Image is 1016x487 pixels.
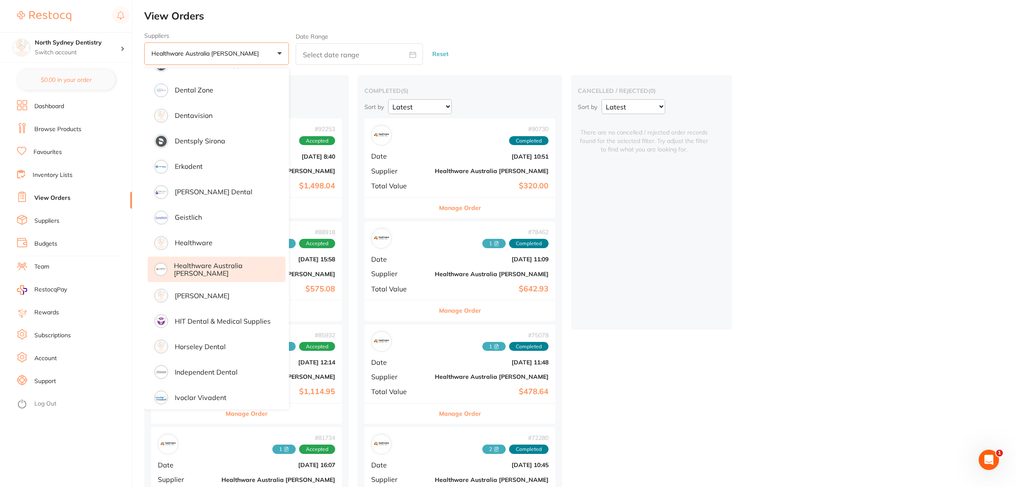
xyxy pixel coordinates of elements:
b: $478.64 [435,387,549,396]
p: Dental Practice Supplies [175,61,252,68]
a: View Orders [34,194,70,202]
img: supplier image [156,341,167,352]
span: # 92253 [299,126,335,132]
span: RestocqPay [34,285,67,294]
span: Date [371,461,428,469]
span: Date [371,358,428,366]
span: # 90730 [509,126,549,132]
img: Healthware Australia Ridley [373,436,389,452]
b: [DATE] 11:48 [435,359,549,366]
iframe: Intercom live chat [979,450,999,470]
span: Date [158,461,215,469]
label: Suppliers [144,32,289,39]
span: Completed [509,445,549,454]
b: Healthware Australia [PERSON_NAME] [435,271,549,277]
b: [DATE] 10:51 [435,153,549,160]
a: Subscriptions [34,331,71,340]
p: HIT Dental & Medical Supplies [175,317,271,325]
button: Healthware Australia [PERSON_NAME] [144,42,289,65]
a: Team [34,263,49,271]
span: # 78462 [482,229,549,235]
button: Manage Order [439,198,481,218]
a: Suppliers [34,217,59,225]
img: supplier image [156,316,167,327]
img: RestocqPay [17,285,27,295]
span: Total Value [371,388,428,395]
p: Erkodent [175,162,203,170]
a: Log Out [34,400,56,408]
img: Healthware Australia Ridley [373,127,389,143]
b: [DATE] 16:07 [221,462,335,468]
span: Received [482,342,506,351]
p: Sort by [364,103,384,111]
p: Healthware [175,239,213,246]
img: Healthware Australia Ridley [373,333,389,350]
a: Account [34,354,57,363]
span: Supplier [371,373,428,381]
img: North Sydney Dentistry [13,39,30,56]
span: Accepted [299,239,335,248]
img: supplier image [156,187,167,198]
a: Inventory Lists [33,171,73,179]
p: Sort by [578,103,597,111]
b: Healthware Australia [PERSON_NAME] [435,476,549,483]
span: # 81734 [272,434,335,441]
span: Received [272,445,296,454]
h4: North Sydney Dentistry [35,39,120,47]
span: Date [371,152,428,160]
img: supplier image [156,264,166,274]
span: Supplier [158,476,215,483]
b: $642.93 [435,285,549,294]
span: # 88918 [272,229,335,235]
span: Supplier [371,167,428,175]
a: Support [34,377,56,386]
img: supplier image [156,110,167,121]
img: supplier image [156,212,167,223]
p: Healthware Australia [PERSON_NAME] [151,50,262,57]
a: Rewards [34,308,59,317]
a: Budgets [34,240,57,248]
a: RestocqPay [17,285,67,295]
label: Date Range [296,33,328,40]
button: Manage Order [439,300,481,321]
button: Reset [430,43,451,65]
span: There are no cancelled / rejected order records found for the selected filter. Try adjust the fil... [578,118,710,154]
p: Healthware Australia [PERSON_NAME] [174,262,274,277]
p: Geistlich [175,213,202,221]
span: # 72280 [482,434,549,441]
span: Accepted [299,342,335,351]
b: Healthware Australia [PERSON_NAME] [221,476,335,483]
h2: completed ( 5 ) [364,87,555,95]
p: Dentavision [175,112,213,119]
a: Restocq Logo [17,6,71,26]
span: Supplier [371,270,428,277]
img: supplier image [156,290,167,301]
img: supplier image [156,136,167,147]
img: supplier image [156,367,167,378]
span: Accepted [299,136,335,146]
img: supplier image [156,238,167,249]
span: Accepted [299,445,335,454]
button: $0.00 in your order [17,70,115,90]
img: Healthware Australia Ridley [160,436,176,452]
p: Horseley Dental [175,343,226,350]
b: Healthware Australia [PERSON_NAME] [435,373,549,380]
b: [DATE] 11:09 [435,256,549,263]
a: Dashboard [34,102,64,111]
span: Supplier [371,476,428,483]
span: Completed [509,342,549,351]
button: Manage Order [439,403,481,424]
p: Dentsply Sirona [175,137,225,145]
b: Healthware Australia [PERSON_NAME] [435,168,549,174]
img: supplier image [156,392,167,403]
span: Completed [509,239,549,248]
button: Manage Order [226,403,268,424]
p: [PERSON_NAME] [175,292,230,299]
img: supplier image [156,85,167,96]
img: Healthware Australia Ridley [373,230,389,246]
p: Switch account [35,48,120,57]
span: # 85932 [272,332,335,339]
p: Independent Dental [175,368,238,376]
b: $320.00 [435,182,549,190]
img: Restocq Logo [17,11,71,21]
